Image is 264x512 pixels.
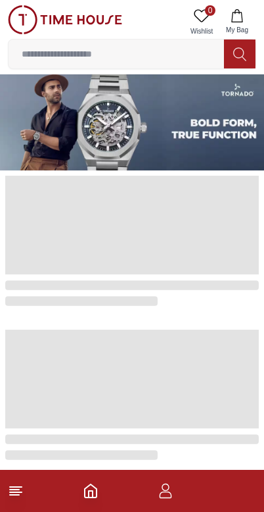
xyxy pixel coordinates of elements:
[185,26,218,36] span: Wishlist
[218,5,256,39] button: My Bag
[221,25,253,35] span: My Bag
[205,5,215,16] span: 0
[83,483,99,499] a: Home
[8,5,122,34] img: ...
[185,5,218,39] a: 0Wishlist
